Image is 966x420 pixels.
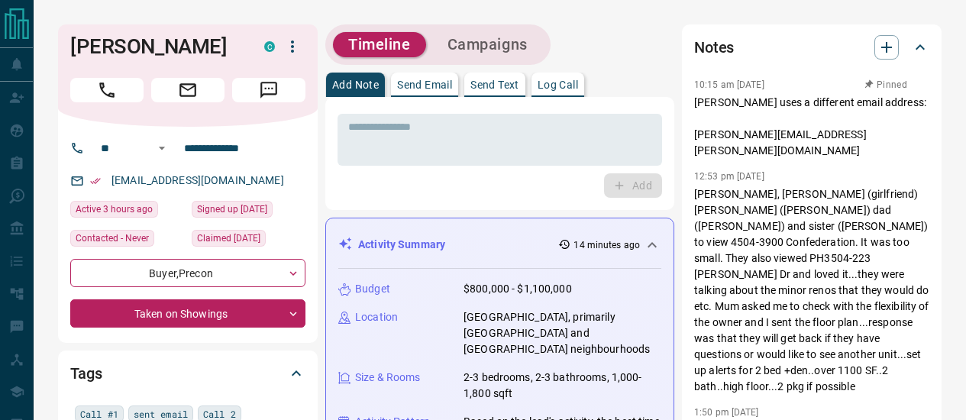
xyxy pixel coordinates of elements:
div: Tags [70,355,305,392]
span: Call [70,78,144,102]
p: 1:50 pm [DATE] [694,407,759,418]
div: Buyer , Precon [70,259,305,287]
button: Pinned [864,78,908,92]
p: Send Email [397,79,452,90]
p: 14 minutes ago [573,238,640,252]
p: Size & Rooms [355,370,421,386]
svg: Email Verified [90,176,101,186]
span: Email [151,78,225,102]
p: Location [355,309,398,325]
p: Log Call [538,79,578,90]
span: Contacted - Never [76,231,149,246]
p: 2-3 bedrooms, 2-3 bathrooms, 1,000-1,800 sqft [464,370,661,402]
div: Mon Oct 13 2025 [70,201,184,222]
div: Thu Jan 23 2025 [192,230,305,251]
span: Signed up [DATE] [197,202,267,217]
h1: [PERSON_NAME] [70,34,241,59]
h2: Notes [694,35,734,60]
div: Notes [694,29,929,66]
span: Claimed [DATE] [197,231,260,246]
button: Open [153,139,171,157]
div: Fri Jan 26 2024 [192,201,305,222]
p: 12:53 pm [DATE] [694,171,764,182]
h2: Tags [70,361,102,386]
p: Send Text [470,79,519,90]
span: Message [232,78,305,102]
button: Timeline [333,32,426,57]
p: 10:15 am [DATE] [694,79,764,90]
p: Add Note [332,79,379,90]
p: [GEOGRAPHIC_DATA], primarily [GEOGRAPHIC_DATA] and [GEOGRAPHIC_DATA] neighbourhoods [464,309,661,357]
p: [PERSON_NAME], [PERSON_NAME] (girlfriend) [PERSON_NAME] ([PERSON_NAME]) dad ([PERSON_NAME]) and s... [694,186,929,395]
p: Activity Summary [358,237,445,253]
div: Activity Summary14 minutes ago [338,231,661,259]
div: condos.ca [264,41,275,52]
p: $800,000 - $1,100,000 [464,281,572,297]
p: [PERSON_NAME] uses a different email address: [PERSON_NAME][EMAIL_ADDRESS][PERSON_NAME][DOMAIN_NAME] [694,95,929,159]
a: [EMAIL_ADDRESS][DOMAIN_NAME] [111,174,284,186]
div: Taken on Showings [70,299,305,328]
span: Active 3 hours ago [76,202,153,217]
button: Campaigns [432,32,543,57]
p: Budget [355,281,390,297]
